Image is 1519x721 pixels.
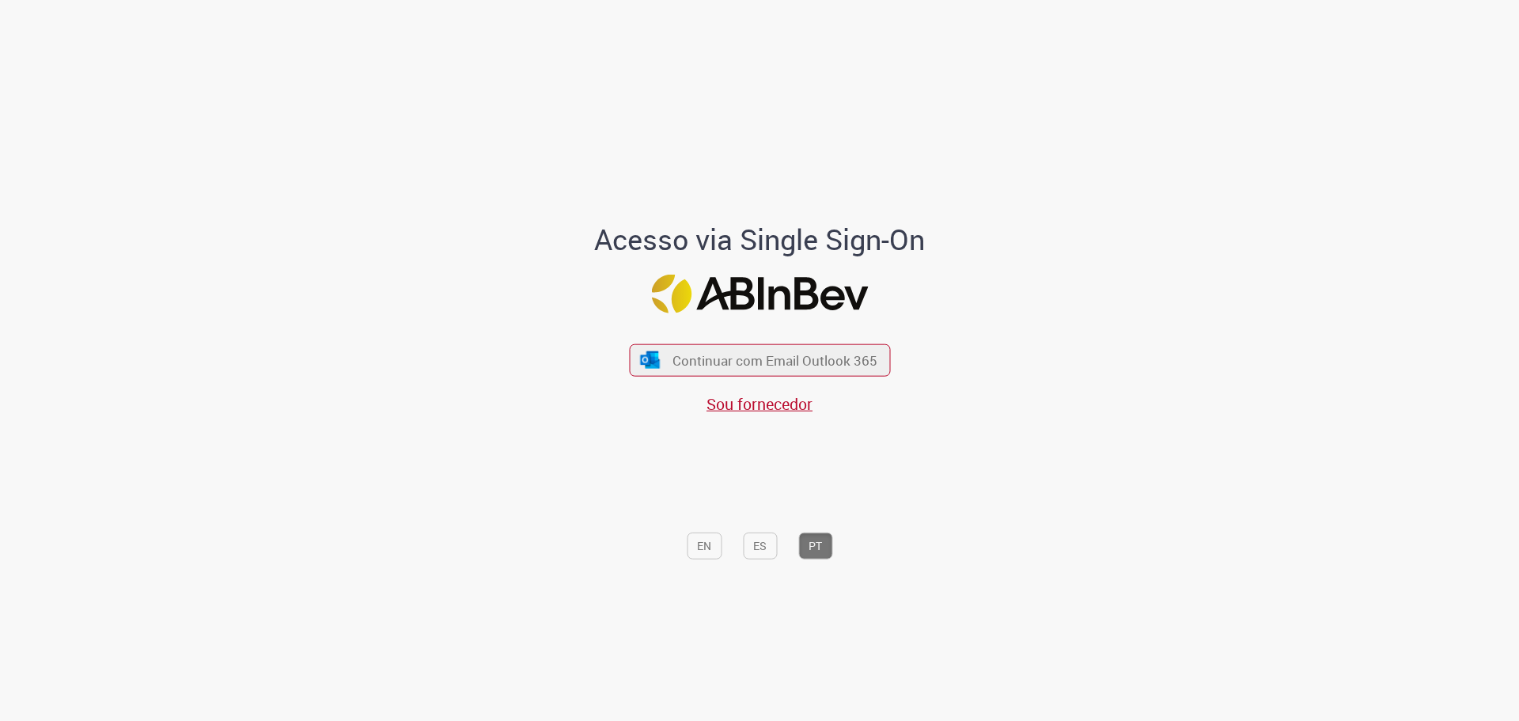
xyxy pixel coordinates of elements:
button: ES [743,532,777,559]
img: Logo ABInBev [651,274,868,313]
button: PT [798,532,832,559]
img: ícone Azure/Microsoft 360 [639,351,661,368]
h1: Acesso via Single Sign-On [540,224,979,256]
span: Continuar com Email Outlook 365 [672,351,877,370]
button: ícone Azure/Microsoft 360 Continuar com Email Outlook 365 [629,343,890,376]
a: Sou fornecedor [706,393,813,415]
button: EN [687,532,722,559]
